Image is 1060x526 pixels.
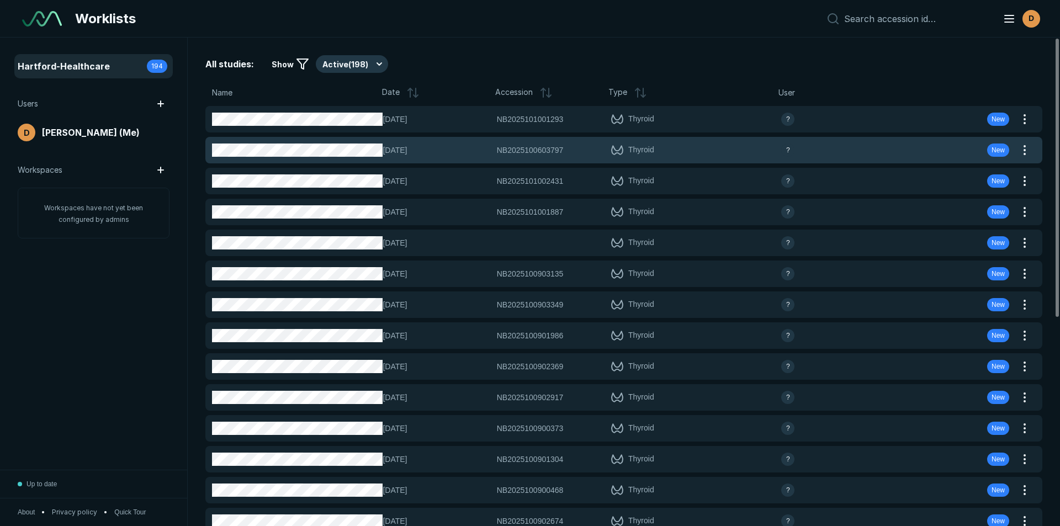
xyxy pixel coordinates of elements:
[781,360,794,373] div: avatar-name
[628,236,654,249] span: Thyroid
[1029,13,1034,24] span: D
[24,127,30,139] span: D
[628,298,654,311] span: Thyroid
[383,330,490,342] span: [DATE]
[495,86,533,99] span: Accession
[786,269,790,279] span: ?
[26,479,57,489] span: Up to date
[18,507,35,517] span: About
[781,144,794,157] div: avatar-name
[987,236,1009,249] div: New
[151,61,163,71] span: 194
[383,299,490,311] span: [DATE]
[383,144,490,156] span: [DATE]
[987,144,1009,157] div: New
[987,267,1009,280] div: New
[497,268,564,280] span: NB2025100903135
[628,174,654,188] span: Thyroid
[786,300,790,310] span: ?
[786,392,790,402] span: ?
[786,485,790,495] span: ?
[781,391,794,404] div: avatar-name
[781,298,794,311] div: avatar-name
[987,484,1009,497] div: New
[786,207,790,217] span: ?
[205,477,1016,503] button: [DATE]NB2025100900468Thyroidavatar-nameNew
[205,261,1016,287] button: [DATE]NB2025100903135Thyroidavatar-nameNew
[781,236,794,249] div: avatar-name
[205,415,1016,442] button: [DATE]NB2025100900373Thyroidavatar-nameNew
[42,126,140,139] span: [PERSON_NAME] (Me)
[316,55,388,73] button: Active(198)
[781,484,794,497] div: avatar-name
[497,330,564,342] span: NB2025100901986
[987,453,1009,466] div: New
[992,176,1005,186] span: New
[497,206,564,218] span: NB2025101001887
[383,113,490,125] span: [DATE]
[383,391,490,403] span: [DATE]
[22,11,62,26] img: See-Mode Logo
[992,145,1005,155] span: New
[1022,10,1040,28] div: avatar-name
[628,113,654,126] span: Thyroid
[497,453,564,465] span: NB2025100901304
[987,174,1009,188] div: New
[497,391,564,403] span: NB2025100902917
[497,144,564,156] span: NB2025100603797
[205,322,1016,349] button: [DATE]NB2025100901986Thyroidavatar-nameNew
[383,453,490,465] span: [DATE]
[382,86,400,99] span: Date
[15,121,172,144] a: avatar-name[PERSON_NAME] (Me)
[992,423,1005,433] span: New
[205,57,254,71] span: All studies:
[75,9,136,29] span: Worklists
[147,60,167,73] div: 194
[383,237,490,249] span: [DATE]
[383,422,490,434] span: [DATE]
[987,391,1009,404] div: New
[992,238,1005,248] span: New
[212,87,232,99] span: Name
[628,422,654,435] span: Thyroid
[52,507,97,517] span: Privacy policy
[18,60,110,73] span: Hartford-Healthcare
[205,199,1016,225] button: [DATE]NB2025101001887Thyroidavatar-nameNew
[383,268,490,280] span: [DATE]
[18,470,57,498] button: Up to date
[778,87,795,99] span: User
[992,331,1005,341] span: New
[987,205,1009,219] div: New
[104,507,108,517] span: •
[114,507,146,517] button: Quick Tour
[628,267,654,280] span: Thyroid
[987,329,1009,342] div: New
[383,175,490,187] span: [DATE]
[15,55,172,77] a: Hartford-Healthcare194
[497,484,564,496] span: NB2025100900468
[497,175,564,187] span: NB2025101002431
[786,145,790,155] span: ?
[987,422,1009,435] div: New
[383,206,490,218] span: [DATE]
[781,453,794,466] div: avatar-name
[205,291,1016,318] button: [DATE]NB2025100903349Thyroidavatar-nameNew
[383,484,490,496] span: [DATE]
[992,362,1005,371] span: New
[383,360,490,373] span: [DATE]
[781,205,794,219] div: avatar-name
[786,331,790,341] span: ?
[205,230,1016,256] button: [DATE]Thyroidavatar-nameNew
[497,422,564,434] span: NB2025100900373
[628,205,654,219] span: Thyroid
[992,516,1005,526] span: New
[628,360,654,373] span: Thyroid
[205,384,1016,411] button: [DATE]NB2025100902917Thyroidavatar-nameNew
[628,391,654,404] span: Thyroid
[992,454,1005,464] span: New
[205,106,1016,132] button: [DATE]NB2025101001293Thyroidavatar-nameNew
[781,329,794,342] div: avatar-name
[786,423,790,433] span: ?
[786,238,790,248] span: ?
